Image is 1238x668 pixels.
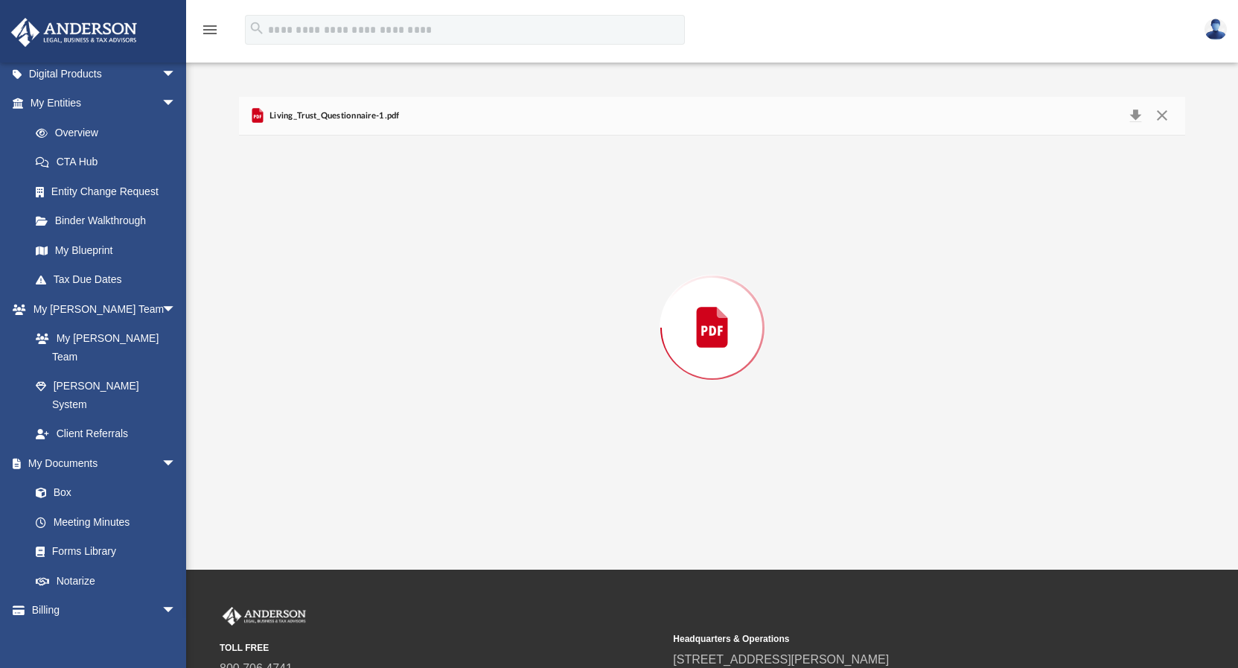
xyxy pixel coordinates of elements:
a: Binder Walkthrough [21,206,199,236]
small: TOLL FREE [220,641,663,655]
a: Notarize [21,566,191,596]
a: Box [21,478,184,508]
a: Meeting Minutes [21,507,191,537]
a: Client Referrals [21,419,191,449]
a: My [PERSON_NAME] Team [21,324,184,372]
div: Preview [239,97,1186,521]
a: Overview [21,118,199,147]
a: My [PERSON_NAME] Teamarrow_drop_down [10,294,191,324]
span: arrow_drop_down [162,596,191,626]
a: Digital Productsarrow_drop_down [10,59,199,89]
a: [STREET_ADDRESS][PERSON_NAME] [673,653,889,666]
button: Download [1122,106,1149,127]
span: Living_Trust_Questionnaire-1.pdf [267,109,400,123]
a: [PERSON_NAME] System [21,372,191,419]
img: Anderson Advisors Platinum Portal [220,607,309,626]
img: Anderson Advisors Platinum Portal [7,18,141,47]
a: My Documentsarrow_drop_down [10,448,191,478]
a: menu [201,28,219,39]
a: Billingarrow_drop_down [10,596,199,626]
span: arrow_drop_down [162,448,191,479]
span: arrow_drop_down [162,59,191,89]
img: User Pic [1205,19,1227,40]
span: arrow_drop_down [162,294,191,325]
span: arrow_drop_down [162,89,191,119]
i: search [249,20,265,36]
button: Close [1149,106,1175,127]
a: My Entitiesarrow_drop_down [10,89,199,118]
a: CTA Hub [21,147,199,177]
a: Tax Due Dates [21,265,199,295]
a: Forms Library [21,537,184,567]
i: menu [201,21,219,39]
a: Entity Change Request [21,176,199,206]
a: My Blueprint [21,235,191,265]
small: Headquarters & Operations [673,632,1116,646]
